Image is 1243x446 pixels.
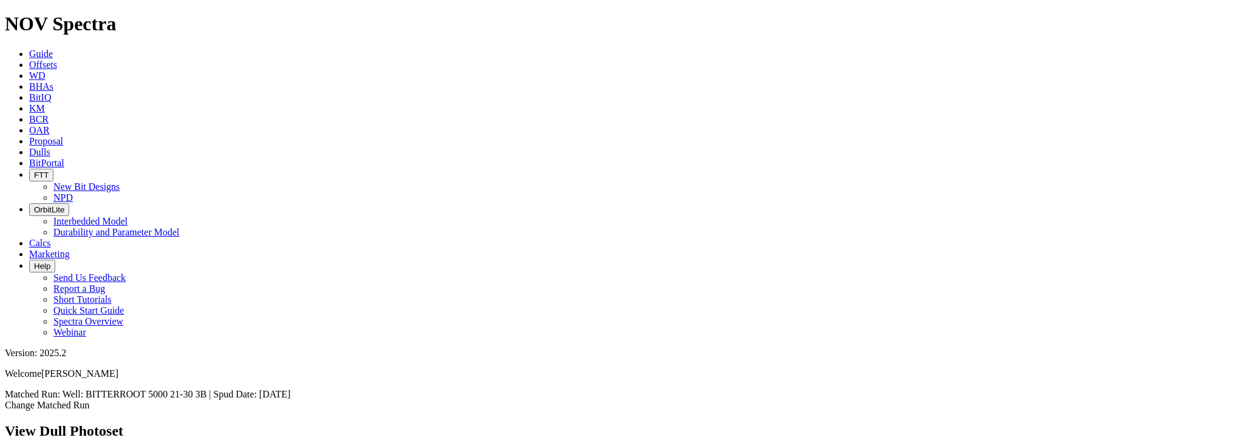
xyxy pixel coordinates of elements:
a: Guide [29,49,53,59]
h2: View Dull Photoset [5,423,1238,439]
a: Offsets [29,59,57,70]
span: Matched Run: [5,389,60,399]
a: Quick Start Guide [53,305,124,316]
a: Webinar [53,327,86,337]
a: Report a Bug [53,283,105,294]
a: Marketing [29,249,70,259]
span: Well: BITTERROOT 5000 21-30 3B | Spud Date: [DATE] [63,389,291,399]
a: Short Tutorials [53,294,112,305]
a: Change Matched Run [5,400,90,410]
button: Help [29,260,55,272]
a: OAR [29,125,50,135]
button: FTT [29,169,53,181]
a: Send Us Feedback [53,272,126,283]
a: WD [29,70,46,81]
a: BHAs [29,81,53,92]
a: NPD [53,192,73,203]
p: Welcome [5,368,1238,379]
span: Help [34,262,50,271]
a: Proposal [29,136,63,146]
h1: NOV Spectra [5,13,1238,35]
a: BCR [29,114,49,124]
div: Version: 2025.2 [5,348,1238,359]
span: [PERSON_NAME] [41,368,118,379]
button: OrbitLite [29,203,69,216]
a: Spectra Overview [53,316,123,326]
a: BitPortal [29,158,64,168]
a: Interbedded Model [53,216,127,226]
span: OrbitLite [34,205,64,214]
a: Durability and Parameter Model [53,227,180,237]
a: BitIQ [29,92,51,103]
a: Calcs [29,238,51,248]
a: KM [29,103,45,113]
a: Dulls [29,147,50,157]
a: New Bit Designs [53,181,120,192]
span: FTT [34,171,49,180]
